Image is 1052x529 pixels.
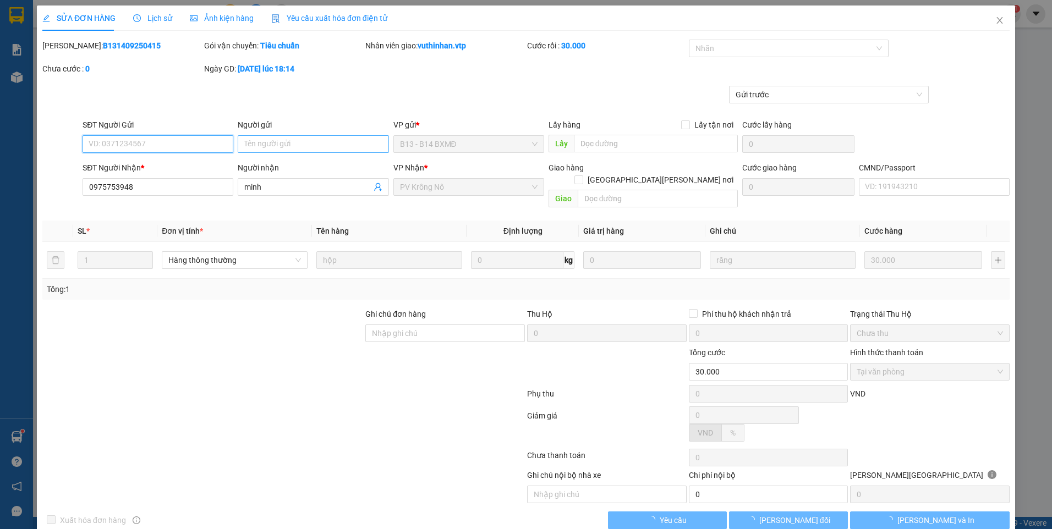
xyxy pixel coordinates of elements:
[984,5,1015,36] button: Close
[316,227,349,235] span: Tên hàng
[503,227,543,235] span: Định lượng
[689,469,848,486] div: Chi phí nội bộ
[549,163,584,172] span: Giao hàng
[365,40,525,52] div: Nhân viên giao:
[710,251,856,269] input: Ghi Chú
[42,40,202,52] div: [PERSON_NAME]:
[742,120,792,129] label: Cước lấy hàng
[418,41,466,50] b: vuthinhan.vtp
[690,119,738,131] span: Lấy tận nơi
[42,63,202,75] div: Chưa cước :
[698,308,796,320] span: Phí thu hộ khách nhận trả
[689,348,725,357] span: Tổng cước
[578,190,738,207] input: Dọc đường
[400,179,538,195] span: PV Krông Nô
[850,469,1010,486] div: [PERSON_NAME][GEOGRAPHIC_DATA]
[83,162,233,174] div: SĐT Người Nhận
[608,511,727,529] button: Yêu cầu
[168,252,301,268] span: Hàng thông thường
[526,449,688,469] div: Chưa thanh toán
[526,410,688,447] div: Giảm giá
[526,388,688,407] div: Phụ thu
[563,251,574,269] span: kg
[857,325,1003,341] span: Chưa thu
[527,310,552,318] span: Thu Hộ
[527,486,687,503] input: Nhập ghi chú
[850,511,1010,529] button: [PERSON_NAME] và In
[850,348,923,357] label: Hình thức thanh toán
[204,63,364,75] div: Ngày GD:
[549,120,580,129] span: Lấy hàng
[736,86,922,103] span: Gửi trước
[864,227,902,235] span: Cước hàng
[850,389,865,398] span: VND
[365,324,525,342] input: Ghi chú đơn hàng
[238,119,388,131] div: Người gửi
[83,119,233,131] div: SĐT Người Gửi
[742,163,797,172] label: Cước giao hàng
[995,16,1004,25] span: close
[583,251,701,269] input: 0
[42,14,116,23] span: SỬA ĐƠN HÀNG
[857,363,1003,380] span: Tại văn phòng
[162,227,203,235] span: Đơn vị tính
[271,14,280,23] img: icon
[78,227,86,235] span: SL
[42,14,50,22] span: edit
[583,227,624,235] span: Giá trị hàng
[133,516,140,524] span: info-circle
[885,516,897,524] span: loading
[238,64,294,73] b: [DATE] lúc 18:14
[400,136,538,152] span: B13 - B14 BXMĐ
[730,428,736,437] span: %
[742,135,854,153] input: Cước lấy hàng
[133,14,172,23] span: Lịch sử
[583,174,738,186] span: [GEOGRAPHIC_DATA][PERSON_NAME] nơi
[864,251,982,269] input: 0
[56,514,130,526] span: Xuất hóa đơn hàng
[204,40,364,52] div: Gói vận chuyển:
[549,135,574,152] span: Lấy
[648,516,660,524] span: loading
[393,163,424,172] span: VP Nhận
[561,41,585,50] b: 30.000
[991,251,1005,269] button: plus
[859,162,1010,174] div: CMND/Passport
[47,251,64,269] button: delete
[759,514,830,526] span: [PERSON_NAME] đổi
[747,516,759,524] span: loading
[103,41,161,50] b: B131409250415
[729,511,848,529] button: [PERSON_NAME] đổi
[316,251,462,269] input: VD: Bàn, Ghế
[527,40,687,52] div: Cước rồi :
[393,119,544,131] div: VP gửi
[527,469,687,486] div: Ghi chú nội bộ nhà xe
[271,14,387,23] span: Yêu cầu xuất hóa đơn điện tử
[260,41,299,50] b: Tiêu chuẩn
[660,514,687,526] span: Yêu cầu
[85,64,90,73] b: 0
[190,14,254,23] span: Ảnh kiện hàng
[988,470,996,479] span: info-circle
[897,514,974,526] span: [PERSON_NAME] và In
[850,308,1010,320] div: Trạng thái Thu Hộ
[238,162,388,174] div: Người nhận
[374,183,382,191] span: user-add
[133,14,141,22] span: clock-circle
[698,428,713,437] span: VND
[705,221,860,242] th: Ghi chú
[47,283,406,295] div: Tổng: 1
[574,135,738,152] input: Dọc đường
[365,310,426,318] label: Ghi chú đơn hàng
[190,14,198,22] span: picture
[549,190,578,207] span: Giao
[742,178,854,196] input: Cước giao hàng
